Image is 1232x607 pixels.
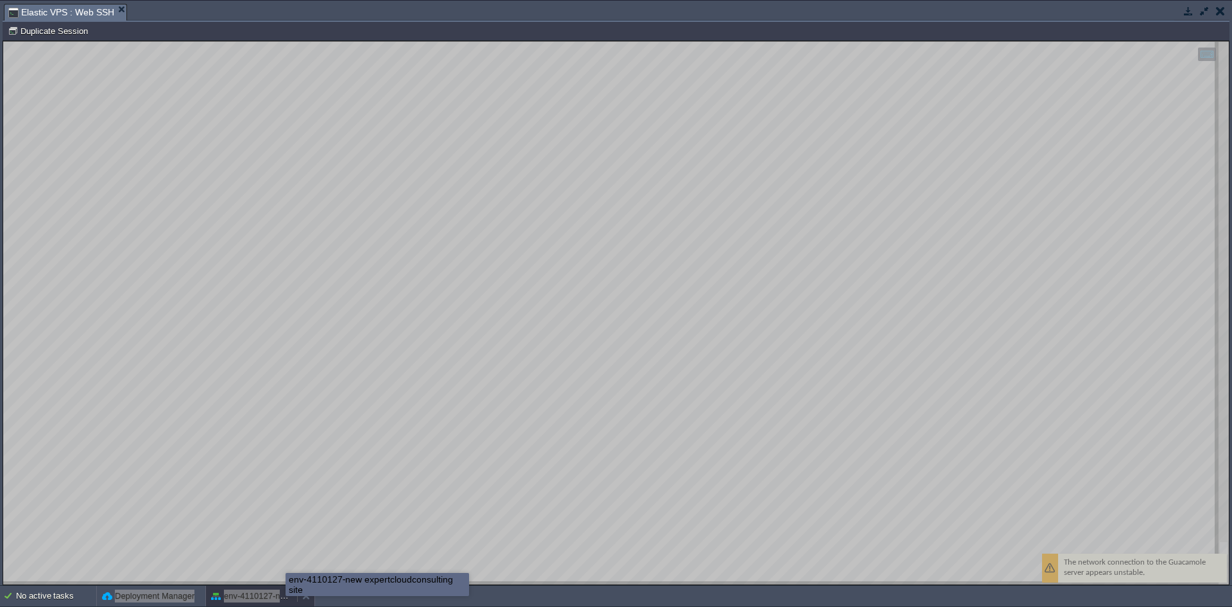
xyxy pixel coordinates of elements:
[16,586,96,606] div: No active tasks
[211,590,292,603] button: env-4110127-new expertcloudconsulting site
[8,25,92,37] button: Duplicate Session
[8,4,114,21] span: Elastic VPS : Web SSH
[102,590,194,603] button: Deployment Manager
[1039,513,1224,541] div: The network connection to the Guacamole server appears unstable.
[289,574,466,595] div: env-4110127-new expertcloudconsulting site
